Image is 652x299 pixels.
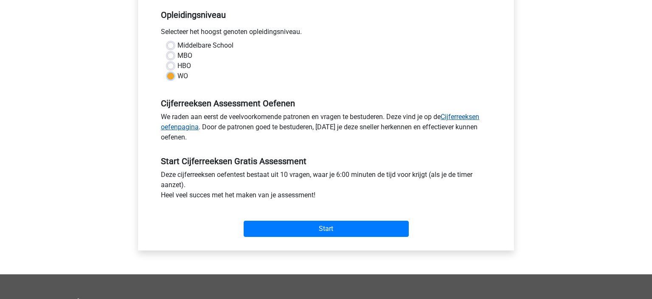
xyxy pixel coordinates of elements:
[155,170,497,204] div: Deze cijferreeksen oefentest bestaat uit 10 vragen, waar je 6:00 minuten de tijd voor krijgt (als...
[161,98,491,108] h5: Cijferreeksen Assessment Oefenen
[177,61,191,71] label: HBO
[155,112,497,146] div: We raden aan eerst de veelvoorkomende patronen en vragen te bestuderen. Deze vind je op de . Door...
[177,71,188,81] label: WO
[161,156,491,166] h5: Start Cijferreeksen Gratis Assessment
[161,6,491,23] h5: Opleidingsniveau
[177,40,233,51] label: Middelbare School
[177,51,192,61] label: MBO
[244,221,409,237] input: Start
[155,27,497,40] div: Selecteer het hoogst genoten opleidingsniveau.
